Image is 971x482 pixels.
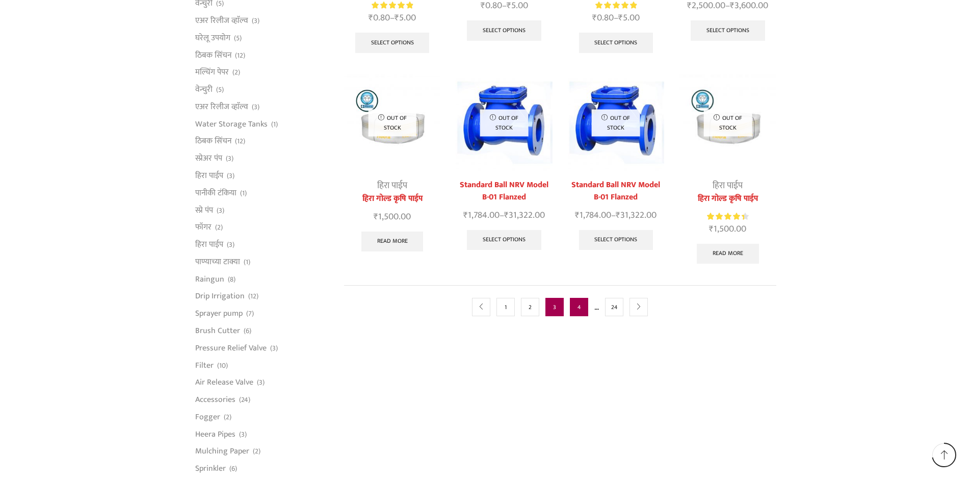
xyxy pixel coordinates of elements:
nav: Product Pagination [344,285,776,328]
span: (3) [257,377,265,388]
bdi: 1,784.00 [463,208,500,223]
span: – [456,209,552,222]
bdi: 5.00 [395,10,416,26]
span: (12) [235,50,245,61]
span: … [594,300,599,314]
a: स्प्रेअर पंप [195,150,222,167]
span: (12) [248,291,258,301]
span: – [568,209,664,222]
img: Heera GOLD Krishi Pipe [344,74,440,171]
a: ठिबक सिंचन [195,133,231,150]
span: (5) [216,85,224,95]
a: मल्चिंग पेपर [195,64,229,81]
p: Out of stock [480,109,529,136]
span: (12) [235,136,245,146]
a: वेन्चुरी [195,81,213,98]
span: (6) [244,326,251,336]
img: Standard Ball NRV Model B-01 Flanzed [456,74,552,171]
a: Page 24 [605,298,623,316]
a: एअर रिलीज व्हाॅल्व [195,12,248,29]
span: (3) [252,16,259,26]
a: Page 1 [496,298,515,316]
a: Fogger [195,408,220,425]
span: – [568,11,664,25]
a: Page 4 [570,298,588,316]
a: स्प्रे पंप [195,201,213,219]
a: Brush Cutter [195,322,240,340]
span: (10) [217,361,228,371]
span: (2) [215,222,223,233]
a: Air Release Valve [195,374,253,391]
bdi: 1,500.00 [709,221,746,237]
a: Drip Irrigation [195,288,245,305]
a: Mulching Paper [195,443,249,460]
a: फॉगर [195,219,212,236]
span: (7) [246,309,254,319]
span: (1) [244,257,250,267]
span: Rated out of 5 [707,211,744,222]
img: Heera GOLD Krishi Pipe [679,74,776,171]
a: Water Storage Tanks [195,115,268,133]
bdi: 0.80 [592,10,614,26]
a: Standard Ball NRV Model B-01 Flanzed [568,179,664,204]
span: ₹ [369,10,373,26]
a: Select options for “Standard Ball NRV Model B-01 Flanzed” [579,230,653,250]
a: ठिबक सिंचन [195,46,231,64]
span: – [344,11,440,25]
a: हिरा पाईप [195,236,223,253]
span: ₹ [618,10,623,26]
span: ₹ [592,10,597,26]
a: हिरा पाईप [713,178,743,193]
a: Heera Pipes [195,425,235,443]
a: Select options for “Heera Take Off” [579,33,653,53]
a: हिरा पाईप [195,167,223,184]
span: ₹ [463,208,468,223]
a: पानीकी टंकिया [195,184,237,201]
p: Out of stock [368,109,416,136]
a: Accessories [195,391,235,409]
a: Select options for “Standard Ball NRV Model B-01 Flanzed” [467,230,541,250]
span: ₹ [616,208,620,223]
a: Read more about “हिरा गोल्ड कृषि पाईप” [697,244,759,264]
span: (3) [227,240,234,250]
a: Read more about “हिरा गोल्ड कृषि पाईप” [361,232,424,252]
a: Select options for “हिरा टेक-अप” [467,20,541,41]
span: (5) [234,33,242,43]
span: ₹ [709,221,714,237]
span: (3) [239,429,247,440]
span: ₹ [395,10,399,26]
a: Standard Ball NRV Model B-01 Flanzed [456,179,552,204]
div: Rated 4.50 out of 5 [707,211,748,222]
span: (2) [232,67,240,78]
a: हिरा गोल्ड कृषि पाईप [344,193,440,205]
a: घरेलू उपयोग [195,29,230,46]
span: ₹ [374,209,378,224]
a: हिरा गोल्ड कृषि पाईप [679,193,776,205]
img: Standard Ball NRV Model B-01 Flanzed [568,74,664,171]
bdi: 1,784.00 [575,208,611,223]
a: हिरा पाईप [377,178,407,193]
span: ₹ [504,208,509,223]
span: (6) [229,464,237,474]
p: Out of stock [592,109,640,136]
bdi: 1,500.00 [374,209,411,224]
span: (2) [224,412,231,422]
span: (3) [217,206,224,216]
a: Select options for “हिरा गोल्ड कृषी पाईप ब्लॅक” [691,20,765,41]
bdi: 31,322.00 [504,208,545,223]
a: Sprinkler [195,460,226,477]
a: Raingun [195,270,224,288]
p: Out of stock [703,109,752,136]
span: (3) [270,343,278,353]
span: (3) [252,102,259,112]
a: Page 2 [521,298,539,316]
span: (3) [227,171,234,181]
span: Page 3 [545,298,564,316]
span: (8) [228,274,235,285]
a: Select options for “Heera Lateral End Cap” [355,33,430,53]
bdi: 5.00 [618,10,640,26]
span: (1) [240,188,247,198]
bdi: 0.80 [369,10,390,26]
span: ₹ [575,208,580,223]
a: Sprayer pump [195,305,243,322]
